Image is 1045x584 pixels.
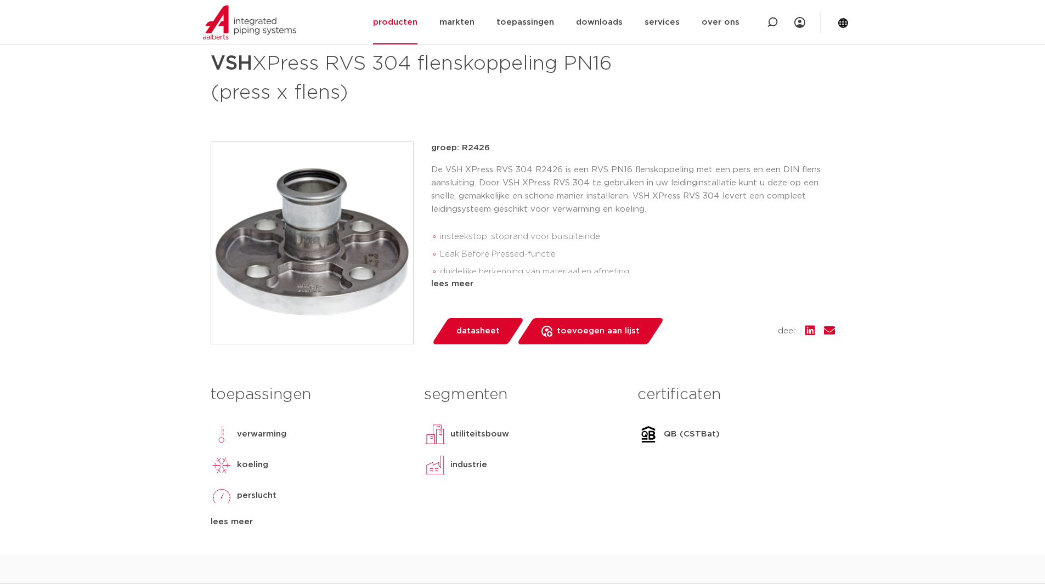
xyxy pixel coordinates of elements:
p: perslucht [237,489,276,502]
p: groep: R2426 [431,141,835,155]
h1: XPress RVS 304 flenskoppeling PN16 (press x flens) [211,47,623,106]
p: koeling [237,458,268,472]
p: verwarming [237,428,286,441]
img: verwarming [211,423,233,445]
img: QB (CSTBat) [637,423,659,445]
h3: toepassingen [211,384,408,406]
li: duidelijke herkenning van materiaal en afmeting [440,263,835,281]
h3: segmenten [424,384,621,406]
p: utiliteitsbouw [450,428,509,441]
strong: VSH [211,54,252,73]
li: insteekstop: stoprand voor buisuiteinde [440,228,835,246]
img: Product Image for VSH XPress RVS 304 flenskoppeling PN16 (press x flens) [211,142,413,344]
div: lees meer [211,515,408,529]
h3: certificaten [637,384,834,406]
img: koeling [211,454,233,476]
img: utiliteitsbouw [424,423,446,445]
p: De VSH XPress RVS 304 R2426 is een RVS PN16 flenskoppeling met een pers en een DIN flens aansluit... [431,163,835,216]
div: lees meer [431,277,835,291]
img: industrie [424,454,446,476]
span: toevoegen aan lijst [557,322,640,340]
img: perslucht [211,485,233,507]
p: industrie [450,458,487,472]
li: Leak Before Pressed-functie [440,246,835,263]
span: datasheet [456,322,500,340]
span: deel: [778,325,797,338]
p: QB (CSTBat) [664,428,720,441]
a: datasheet [431,318,524,344]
